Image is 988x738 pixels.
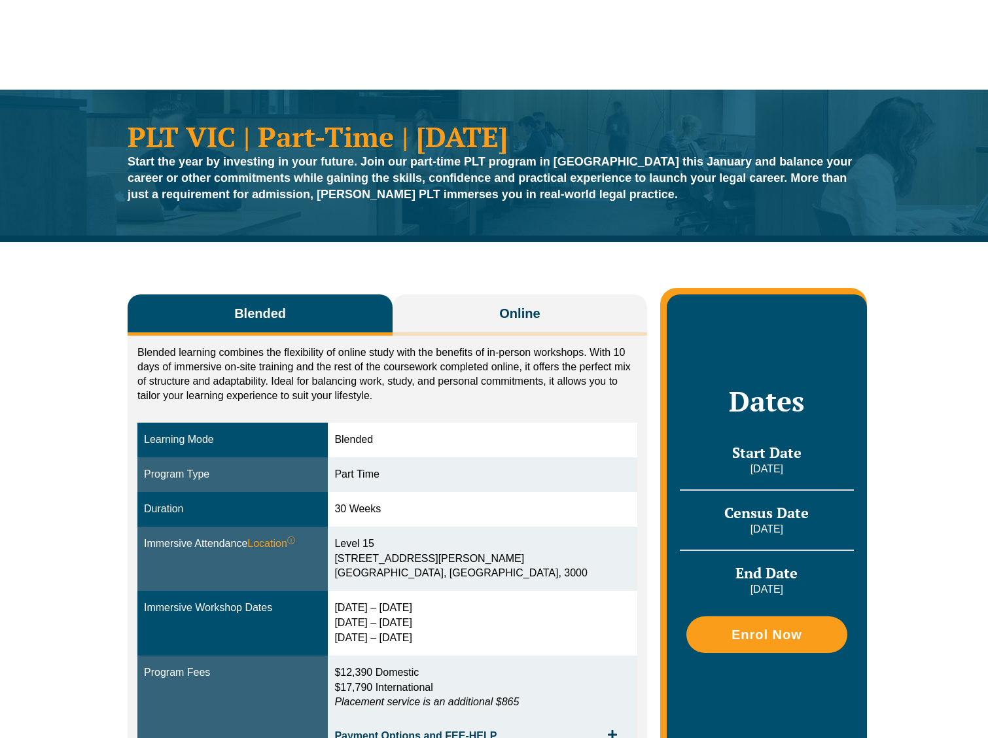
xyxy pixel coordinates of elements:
[144,432,321,448] div: Learning Mode
[334,696,519,707] em: Placement service is an additional $865
[247,536,295,552] span: Location
[680,522,854,536] p: [DATE]
[334,502,630,517] div: 30 Weeks
[724,503,809,522] span: Census Date
[334,432,630,448] div: Blended
[144,665,321,680] div: Program Fees
[144,502,321,517] div: Duration
[499,304,540,323] span: Online
[680,385,854,417] h2: Dates
[144,536,321,552] div: Immersive Attendance
[128,122,860,150] h1: PLT VIC | Part-Time | [DATE]
[334,536,630,582] div: Level 15 [STREET_ADDRESS][PERSON_NAME] [GEOGRAPHIC_DATA], [GEOGRAPHIC_DATA], 3000
[732,628,802,641] span: Enrol Now
[334,467,630,482] div: Part Time
[287,536,295,545] sup: ⓘ
[334,601,630,646] div: [DATE] – [DATE] [DATE] – [DATE] [DATE] – [DATE]
[128,155,852,201] strong: Start the year by investing in your future. Join our part-time PLT program in [GEOGRAPHIC_DATA] t...
[680,462,854,476] p: [DATE]
[144,467,321,482] div: Program Type
[144,601,321,616] div: Immersive Workshop Dates
[137,345,637,403] p: Blended learning combines the flexibility of online study with the benefits of in-person workshop...
[732,443,802,462] span: Start Date
[334,682,432,693] span: $17,790 International
[735,563,798,582] span: End Date
[334,667,419,678] span: $12,390 Domestic
[686,616,847,653] a: Enrol Now
[680,582,854,597] p: [DATE]
[234,304,286,323] span: Blended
